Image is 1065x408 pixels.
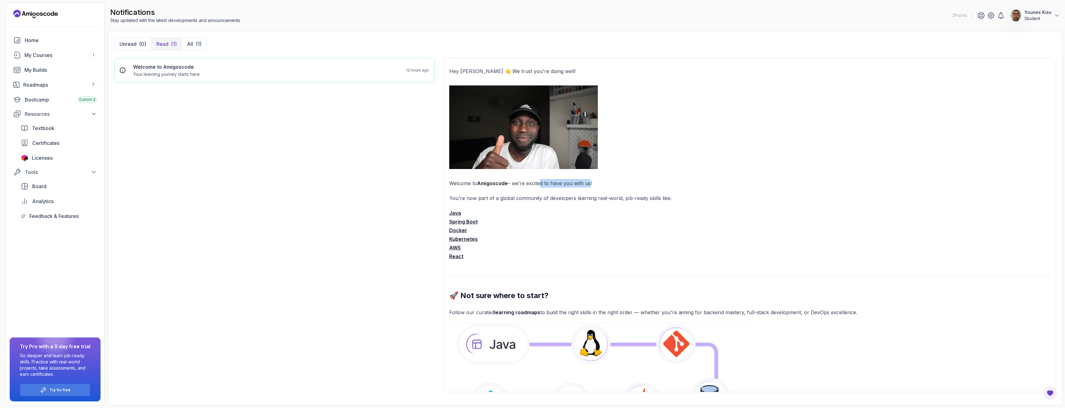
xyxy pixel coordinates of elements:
[25,110,97,118] div: Resources
[23,81,97,89] div: Roadmaps
[10,93,101,106] a: bootcamp
[1010,10,1022,21] img: user profile image
[10,64,101,76] a: builds
[151,38,182,50] button: Read(1)
[17,195,101,207] a: analytics
[32,183,46,190] span: Board
[17,152,101,164] a: licenses
[17,210,101,222] a: feedback
[449,291,1051,301] h2: 🚀 Not sure where to start?
[17,137,101,149] a: certificates
[171,40,177,48] div: (1)
[196,40,202,48] div: (1)
[32,139,59,147] span: Certificates
[449,245,461,251] a: AWS
[156,40,168,48] p: Read
[449,253,463,259] a: React
[449,236,478,242] a: Kubernetes
[24,51,97,59] div: My Courses
[13,9,58,19] a: Landing page
[449,179,1051,188] p: Welcome to – we’re excited to have you with us!
[449,308,1051,317] p: Follow our curated to build the right skills in the right order — whether you're aiming for backe...
[1010,9,1060,22] button: user profile imageYounes KissStudent
[21,155,28,161] img: jetbrains icon
[449,210,461,216] a: Java
[25,168,97,176] div: Tools
[32,197,54,205] span: Analytics
[449,67,1051,76] p: Hey [PERSON_NAME] 👋 We trust you're doing well!
[93,53,94,58] span: 1
[17,180,101,193] a: board
[20,384,90,396] button: Try for free
[50,388,71,393] a: Try for free
[449,219,478,225] a: Spring Boot
[24,66,97,74] div: My Builds
[449,194,1051,202] p: You're now part of a global community of developers learning real-world, job-ready skills like:
[449,85,598,169] img: Welcome GIF
[17,122,101,134] a: textbook
[133,71,200,77] p: Your learning journey starts here
[1024,9,1051,15] p: Younes Kiss
[120,40,137,48] p: Unread
[449,227,467,233] a: Docker
[133,63,200,71] h6: Welcome to Amigoscode
[115,38,151,50] button: Unread(0)
[32,124,54,132] span: Textbook
[952,12,967,19] p: 2 Points
[139,40,146,48] div: (0)
[25,37,97,44] div: Home
[110,7,240,17] h2: notifications
[187,40,193,48] p: All
[25,96,97,103] div: Bootcamp
[110,17,240,24] p: Stay updated with the latest developments and announcements
[32,154,53,162] span: Licenses
[10,34,101,46] a: home
[92,82,94,87] span: 7
[29,212,79,220] span: Feedback & Features
[406,68,429,73] p: 12 hours ago
[494,309,540,315] strong: learning roadmaps
[182,38,206,50] button: All(1)
[10,79,101,91] a: roadmaps
[1043,386,1058,401] button: Open Feedback Button
[79,97,95,102] span: Cohort 3
[20,353,90,377] p: Go deeper and learn job-ready skills. Practice with real-world projects, take assessments, and ea...
[1024,15,1051,22] p: Student
[10,167,101,178] button: Tools
[10,108,101,119] button: Resources
[10,49,101,61] a: courses
[477,180,508,186] strong: Amigoscode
